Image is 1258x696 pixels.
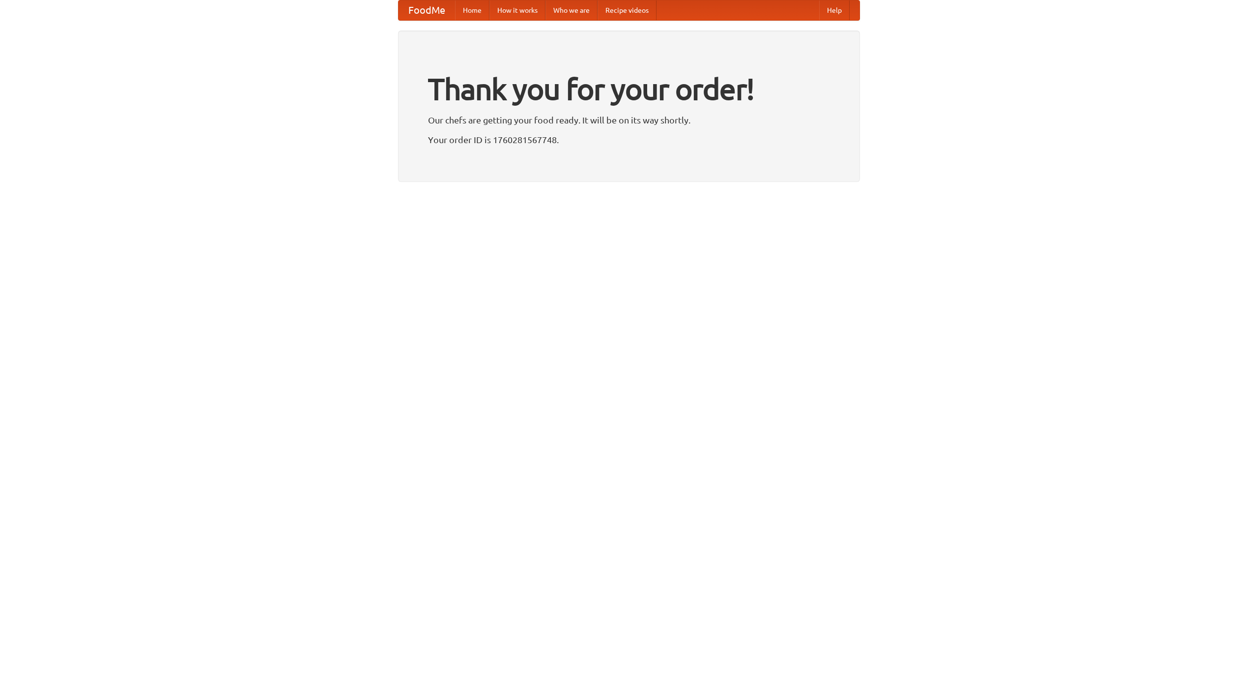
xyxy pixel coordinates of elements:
a: FoodMe [399,0,455,20]
a: Home [455,0,489,20]
h1: Thank you for your order! [428,65,830,113]
a: Who we are [545,0,598,20]
a: Help [819,0,850,20]
a: Recipe videos [598,0,657,20]
p: Our chefs are getting your food ready. It will be on its way shortly. [428,113,830,127]
a: How it works [489,0,545,20]
p: Your order ID is 1760281567748. [428,132,830,147]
